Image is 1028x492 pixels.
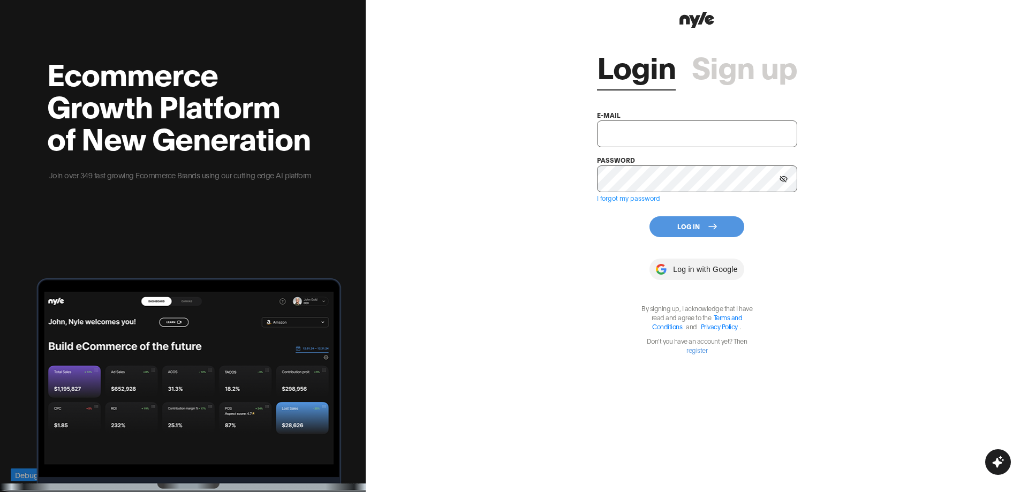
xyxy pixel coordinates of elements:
button: Log in with Google [649,259,744,280]
p: Join over 349 fast growing Ecommerce Brands using our cutting edge AI platform [47,169,313,181]
a: Privacy Policy [701,322,738,330]
a: Login [597,50,676,82]
p: Don't you have an account yet? Then [636,336,759,354]
label: password [597,156,635,164]
span: and [683,322,700,330]
label: e-mail [597,111,621,119]
h2: Ecommerce Growth Platform of New Generation [47,57,313,153]
a: Sign up [692,50,797,82]
a: register [686,346,707,354]
button: Log In [649,216,744,237]
p: By signing up, I acknowledge that I have read and agree to the . [636,304,759,331]
a: Terms and Conditions [652,313,742,330]
a: I forgot my password [597,194,660,202]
